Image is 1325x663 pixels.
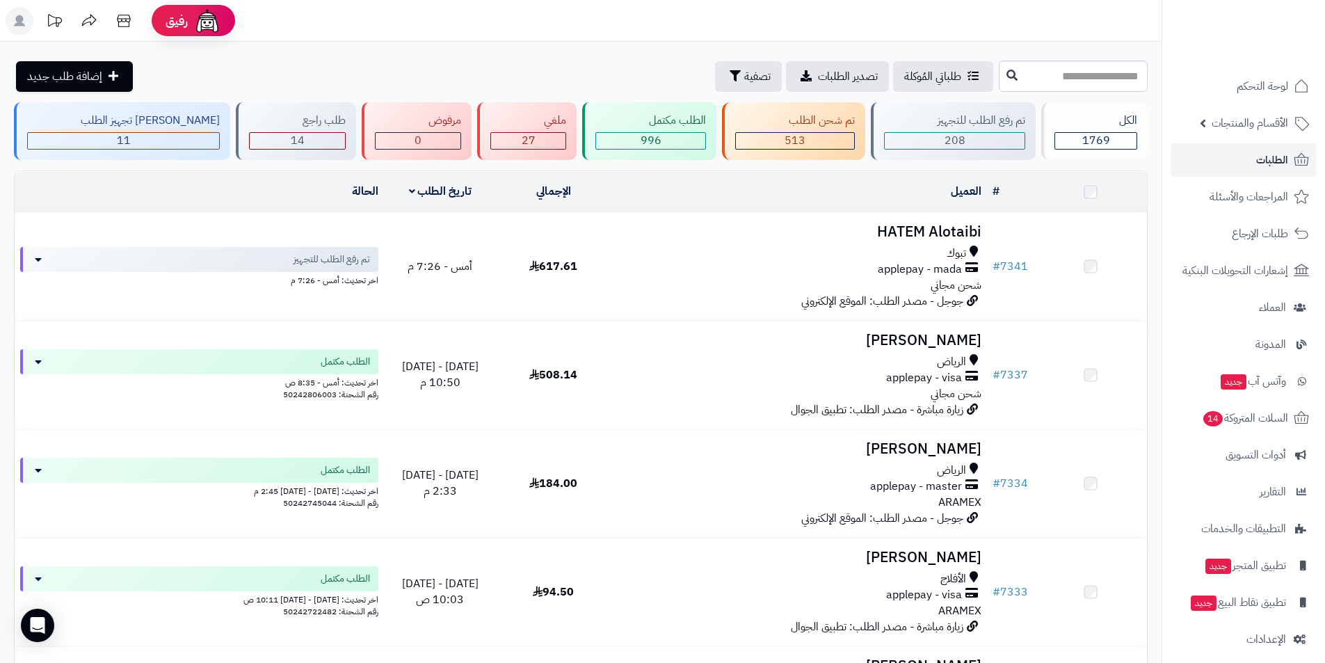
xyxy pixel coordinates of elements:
div: اخر تحديث: [DATE] - [DATE] 10:11 ص [20,591,378,606]
span: # [993,258,1000,275]
span: الأفلاج [940,571,966,587]
a: المدونة [1171,328,1317,361]
span: # [993,584,1000,600]
span: رقم الشحنة: 50242745044 [283,497,378,509]
a: تم رفع الطلب للتجهيز 208 [868,102,1038,160]
span: 996 [641,132,661,149]
span: رقم الشحنة: 50242806003 [283,388,378,401]
span: تطبيق المتجر [1204,556,1286,575]
span: شحن مجاني [931,277,981,294]
a: الطلبات [1171,143,1317,177]
div: 996 [596,133,705,149]
span: ARAMEX [938,602,981,619]
a: الكل1769 [1038,102,1150,160]
span: المدونة [1255,335,1286,354]
img: logo-2.png [1230,35,1312,65]
div: مرفوض [375,113,461,129]
a: # [993,183,999,200]
span: applepay - visa [886,587,962,603]
a: المراجعات والأسئلة [1171,180,1317,214]
a: الحالة [352,183,378,200]
span: زيارة مباشرة - مصدر الطلب: تطبيق الجوال [791,401,963,418]
a: تحديثات المنصة [37,7,72,38]
span: # [993,475,1000,492]
span: الطلبات [1256,150,1288,170]
a: #7341 [993,258,1028,275]
span: الطلب مكتمل [321,463,370,477]
a: طلب راجع 14 [233,102,359,160]
span: رفيق [166,13,188,29]
span: التطبيقات والخدمات [1201,519,1286,538]
span: [DATE] - [DATE] 2:33 م [402,467,479,500]
a: #7334 [993,475,1028,492]
div: 27 [491,133,565,149]
div: الكل [1054,113,1137,129]
span: 508.14 [529,367,577,383]
span: جديد [1205,559,1231,574]
div: طلب راجع [249,113,346,129]
span: الأقسام والمنتجات [1212,113,1288,133]
span: الطلب مكتمل [321,355,370,369]
span: أمس - 7:26 م [408,258,472,275]
div: 0 [376,133,460,149]
h3: HATEM Alotaibi [616,224,981,240]
a: تطبيق المتجرجديد [1171,549,1317,582]
div: اخر تحديث: [DATE] - [DATE] 2:45 م [20,483,378,497]
span: جوجل - مصدر الطلب: الموقع الإلكتروني [801,293,963,310]
div: 14 [250,133,345,149]
span: # [993,367,1000,383]
div: Open Intercom Messenger [21,609,54,642]
span: 27 [522,132,536,149]
span: 208 [945,132,965,149]
div: 208 [885,133,1025,149]
span: شحن مجاني [931,385,981,402]
a: التطبيقات والخدمات [1171,512,1317,545]
span: زيارة مباشرة - مصدر الطلب: تطبيق الجوال [791,618,963,635]
span: أدوات التسويق [1226,445,1286,465]
span: applepay - visa [886,370,962,386]
span: applepay - master [870,479,962,495]
a: ملغي 27 [474,102,579,160]
div: تم شحن الطلب [735,113,855,129]
a: العملاء [1171,291,1317,324]
div: ملغي [490,113,566,129]
a: تم شحن الطلب 513 [719,102,868,160]
span: تصفية [744,68,771,85]
span: الرياض [937,463,966,479]
a: تطبيق نقاط البيعجديد [1171,586,1317,619]
h3: [PERSON_NAME] [616,550,981,566]
span: تصدير الطلبات [818,68,878,85]
span: 1769 [1082,132,1110,149]
div: الطلب مكتمل [595,113,706,129]
a: #7333 [993,584,1028,600]
a: الإجمالي [536,183,571,200]
a: إشعارات التحويلات البنكية [1171,254,1317,287]
a: الإعدادات [1171,623,1317,656]
span: 14 [1203,411,1223,426]
img: ai-face.png [193,7,221,35]
a: مرفوض 0 [359,102,474,160]
span: طلبات الإرجاع [1232,224,1288,243]
a: العميل [951,183,981,200]
span: 513 [785,132,805,149]
span: وآتس آب [1219,372,1286,391]
a: تصدير الطلبات [786,61,889,92]
div: [PERSON_NAME] تجهيز الطلب [27,113,220,129]
a: أدوات التسويق [1171,438,1317,472]
a: لوحة التحكم [1171,70,1317,103]
div: اخر تحديث: أمس - 7:26 م [20,272,378,287]
span: 0 [415,132,421,149]
a: طلباتي المُوكلة [893,61,993,92]
h3: [PERSON_NAME] [616,333,981,349]
span: المراجعات والأسئلة [1210,187,1288,207]
span: طلباتي المُوكلة [904,68,961,85]
span: 184.00 [529,475,577,492]
div: 11 [28,133,219,149]
span: السلات المتروكة [1202,408,1288,428]
span: [DATE] - [DATE] 10:50 م [402,358,479,391]
span: لوحة التحكم [1237,77,1288,96]
span: تم رفع الطلب للتجهيز [294,253,370,266]
a: التقارير [1171,475,1317,509]
a: الطلب مكتمل 996 [579,102,719,160]
span: الإعدادات [1246,630,1286,649]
